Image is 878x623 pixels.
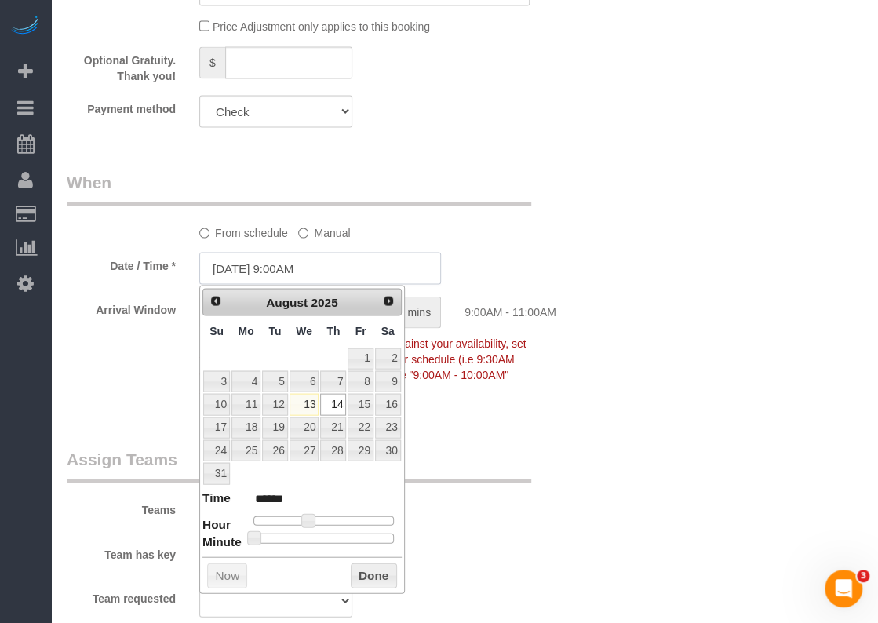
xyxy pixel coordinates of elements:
[262,393,287,414] a: 12
[199,219,288,240] label: From schedule
[205,290,227,312] a: Prev
[268,324,281,337] span: Tuesday
[67,170,531,206] legend: When
[199,228,209,238] input: From schedule
[55,296,188,317] label: Arrival Window
[296,324,312,337] span: Wednesday
[203,370,230,392] a: 3
[262,439,287,461] a: 26
[320,393,346,414] a: 14
[262,417,287,438] a: 19
[326,324,340,337] span: Thursday
[290,370,319,392] a: 6
[209,324,224,337] span: Sunday
[55,46,188,83] label: Optional Gratuity. Thank you!
[348,393,373,414] a: 15
[203,393,230,414] a: 10
[55,541,188,562] label: Team has key
[375,370,401,392] a: 9
[382,294,395,307] span: Next
[320,417,346,438] a: 21
[320,439,346,461] a: 28
[203,462,230,483] a: 31
[298,219,350,240] label: Manual
[55,95,188,116] label: Payment method
[348,370,373,392] a: 8
[266,295,308,308] span: August
[202,516,231,535] dt: Hour
[203,417,230,438] a: 17
[262,370,287,392] a: 5
[67,447,531,483] legend: Assign Teams
[381,324,395,337] span: Saturday
[202,489,231,508] dt: Time
[199,46,225,78] span: $
[231,393,260,414] a: 11
[375,439,401,461] a: 30
[202,533,242,552] dt: Minute
[231,417,260,438] a: 18
[290,417,319,438] a: 20
[375,348,401,369] a: 2
[377,290,399,312] a: Next
[290,439,319,461] a: 27
[55,585,188,606] label: Team requested
[239,324,254,337] span: Monday
[55,496,188,517] label: Teams
[398,296,441,328] span: mins
[231,370,260,392] a: 4
[453,296,585,319] div: 9:00AM - 11:00AM
[298,228,308,238] input: Manual
[207,563,247,588] button: Now
[311,295,337,308] span: 2025
[199,252,441,284] input: MM/DD/YYYY HH:MM
[348,417,373,438] a: 22
[348,439,373,461] a: 29
[199,337,526,396] span: To make this booking count against your availability, set the Arrival Window to match a spot on y...
[825,570,862,607] iframe: Intercom live chat
[9,16,41,38] img: Automaid Logo
[290,393,319,414] a: 13
[55,252,188,273] label: Date / Time *
[351,563,397,588] button: Done
[203,439,230,461] a: 24
[857,570,869,582] span: 3
[355,324,366,337] span: Friday
[375,393,401,414] a: 16
[375,417,401,438] a: 23
[231,439,260,461] a: 25
[320,370,346,392] a: 7
[209,294,222,307] span: Prev
[348,348,373,369] a: 1
[213,20,430,33] span: Price Adjustment only applies to this booking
